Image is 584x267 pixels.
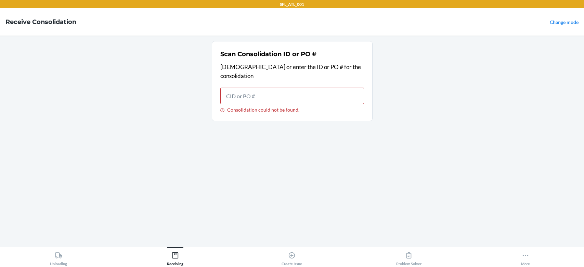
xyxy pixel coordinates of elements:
input: Consolidation could not be found. [220,88,364,104]
div: More [521,249,530,266]
div: Problem Solver [396,249,421,266]
h2: Scan Consolidation ID or PO # [220,50,316,59]
div: Receiving [167,249,183,266]
a: Change mode [550,19,579,25]
h4: Receive Consolidation [5,17,76,26]
div: Create Issue [282,249,302,266]
div: Unloading [50,249,67,266]
button: Receiving [117,247,233,266]
p: [DEMOGRAPHIC_DATA] or enter the ID or PO # for the consolidation [220,63,364,80]
button: More [467,247,584,266]
button: Create Issue [234,247,350,266]
div: Consolidation could not be found. [220,107,364,113]
button: Problem Solver [350,247,467,266]
p: SFL_ATL_001 [280,1,304,8]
